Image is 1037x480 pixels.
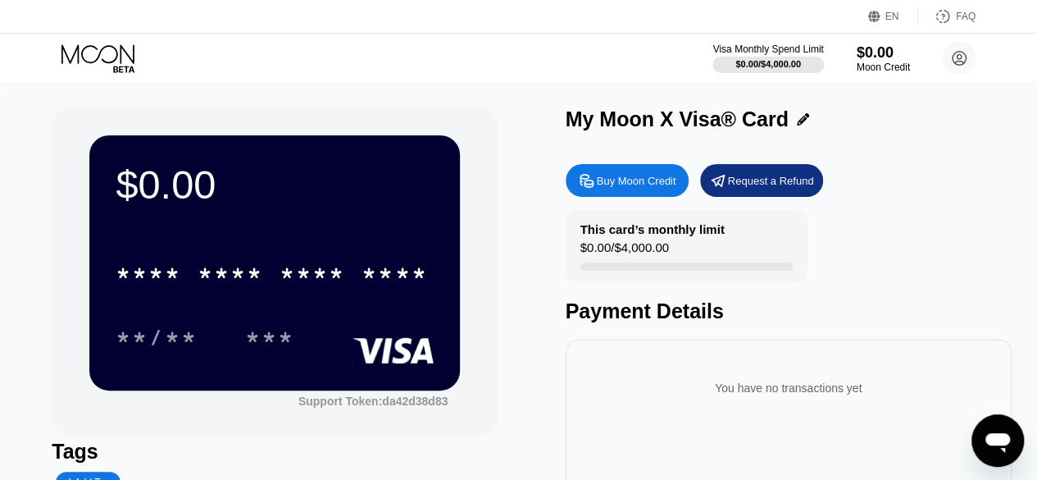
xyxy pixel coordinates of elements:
div: EN [885,11,899,22]
div: $0.00 / $4,000.00 [580,240,669,263]
div: FAQ [956,11,976,22]
div: $0.00 [857,44,910,62]
iframe: Button to launch messaging window [971,414,1024,467]
div: Request a Refund [728,174,814,188]
div: Buy Moon Credit [597,174,676,188]
div: Tags [52,440,498,464]
div: FAQ [918,8,976,25]
div: Visa Monthly Spend Limit$0.00/$4,000.00 [712,43,823,73]
div: $0.00Moon Credit [857,44,910,73]
div: Support Token:da42d38d83 [298,395,448,408]
div: Visa Monthly Spend Limit [712,43,823,55]
div: My Moon X Visa® Card [566,107,789,131]
div: EN [868,8,918,25]
div: Request a Refund [700,164,823,197]
div: You have no transactions yet [579,365,998,411]
div: Moon Credit [857,62,910,73]
div: $0.00 [116,162,434,208]
div: Payment Details [566,299,1012,323]
div: This card’s monthly limit [580,222,725,236]
div: $0.00 / $4,000.00 [735,59,801,69]
div: Buy Moon Credit [566,164,689,197]
div: Support Token: da42d38d83 [298,395,448,408]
